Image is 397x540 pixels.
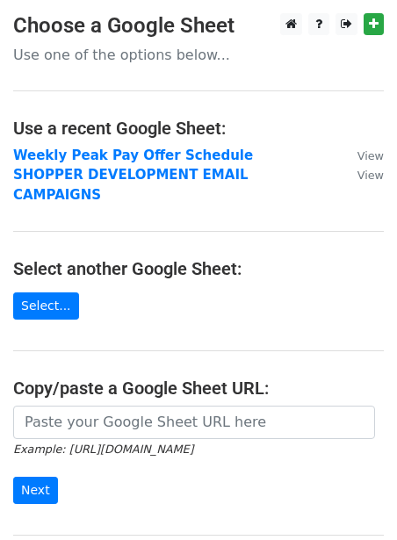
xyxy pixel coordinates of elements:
input: Next [13,477,58,504]
a: View [340,148,384,163]
a: SHOPPER DEVELOPMENT EMAIL CAMPAIGNS [13,167,249,203]
h4: Copy/paste a Google Sheet URL: [13,378,384,399]
small: Example: [URL][DOMAIN_NAME] [13,443,193,456]
h3: Choose a Google Sheet [13,13,384,39]
h4: Use a recent Google Sheet: [13,118,384,139]
a: Weekly Peak Pay Offer Schedule [13,148,253,163]
h4: Select another Google Sheet: [13,258,384,279]
input: Paste your Google Sheet URL here [13,406,375,439]
small: View [357,169,384,182]
a: View [340,167,384,183]
a: Select... [13,292,79,320]
small: View [357,149,384,162]
p: Use one of the options below... [13,46,384,64]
